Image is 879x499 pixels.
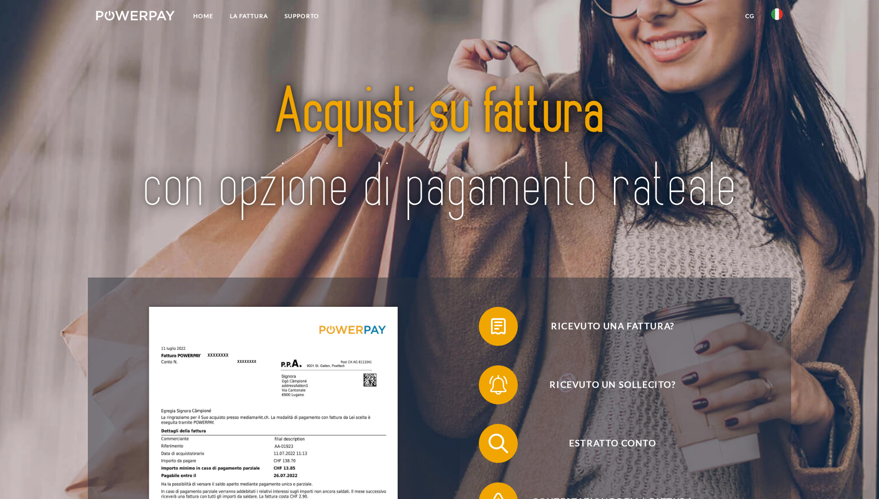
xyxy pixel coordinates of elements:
[486,373,511,397] img: qb_bell.svg
[840,460,871,491] iframe: Pulsante per aprire la finestra di messaggistica
[493,365,732,404] span: Ricevuto un sollecito?
[185,7,222,25] a: Home
[493,424,732,463] span: Estratto conto
[486,314,511,339] img: qb_bill.svg
[479,307,733,346] button: Ricevuto una fattura?
[479,424,733,463] button: Estratto conto
[771,8,783,20] img: it
[130,50,749,251] img: title-powerpay_it.svg
[737,7,763,25] a: CG
[96,11,175,20] img: logo-powerpay-white.svg
[486,431,511,456] img: qb_search.svg
[222,7,276,25] a: LA FATTURA
[479,365,733,404] button: Ricevuto un sollecito?
[276,7,327,25] a: Supporto
[493,307,732,346] span: Ricevuto una fattura?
